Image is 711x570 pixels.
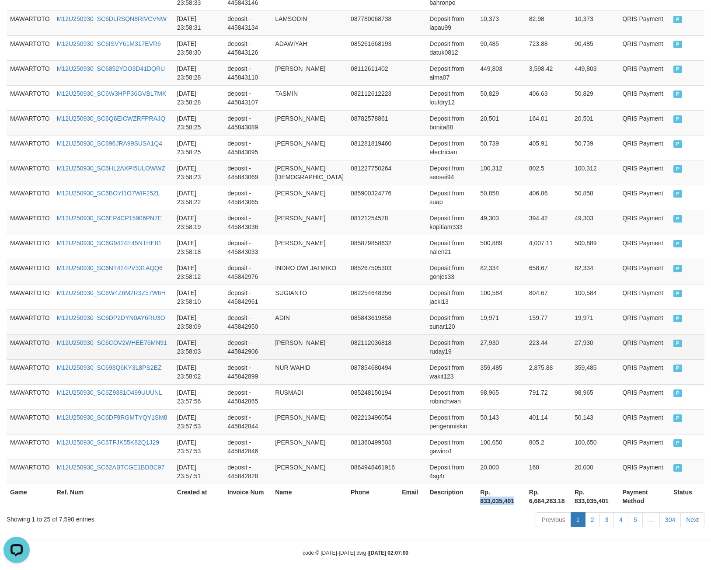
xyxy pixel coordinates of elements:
span: PAID [673,365,682,372]
td: 359,485 [477,359,526,384]
a: 3 [599,512,614,527]
td: 50,739 [477,135,526,160]
td: 658.67 [526,260,571,285]
td: 087854680494 [347,359,398,384]
td: 081281819460 [347,135,398,160]
td: [PERSON_NAME] [272,110,347,135]
a: M12U250930_SC6EP4CP15906PN7E [57,215,162,222]
td: 394.42 [526,210,571,235]
td: 100,584 [571,285,619,309]
td: 100,650 [571,434,619,459]
td: QRIS Payment [619,459,670,484]
td: MAWARTOTO [7,260,53,285]
td: MAWARTOTO [7,160,53,185]
td: 401.14 [526,409,571,434]
button: Open LiveChat chat widget [3,3,30,30]
td: [DATE] 23:57:56 [174,384,224,409]
td: MAWARTOTO [7,10,53,35]
td: 100,650 [477,434,526,459]
td: 20,501 [477,110,526,135]
td: INDRO DWI JATMIKO [272,260,347,285]
td: 081360499503 [347,434,398,459]
td: 10,373 [477,10,526,35]
td: [DATE] 23:58:12 [174,260,224,285]
td: Deposit from datuk0812 [426,35,477,60]
td: deposit - 445843033 [224,235,272,260]
div: Showing 1 to 25 of 7,590 entries [7,511,290,524]
td: 0864948461916 [347,459,398,484]
td: MAWARTOTO [7,359,53,384]
td: QRIS Payment [619,235,670,260]
td: [PERSON_NAME] [272,210,347,235]
td: MAWARTOTO [7,285,53,309]
td: QRIS Payment [619,110,670,135]
td: MAWARTOTO [7,459,53,484]
td: deposit - 445842899 [224,359,272,384]
a: M12U250930_SC6DP2DYN0AY6RU3O [57,314,165,321]
th: Rp. 833,035,401 [477,484,526,509]
a: M12U250930_SC6DF9RGMTYQY1SM8 [57,414,167,421]
td: deposit - 445843089 [224,110,272,135]
td: 27,930 [477,334,526,359]
td: 50,143 [477,409,526,434]
td: MAWARTOTO [7,334,53,359]
td: 804.67 [526,285,571,309]
td: [DATE] 23:58:09 [174,309,224,334]
td: 085248150194 [347,384,398,409]
td: [PERSON_NAME] [272,60,347,85]
span: PAID [673,215,682,222]
td: 159.77 [526,309,571,334]
td: [DATE] 23:58:25 [174,110,224,135]
a: M12U250930_SC6ISVY61M317EVR6 [57,40,161,47]
td: 405.91 [526,135,571,160]
td: QRIS Payment [619,185,670,210]
td: [DATE] 23:58:02 [174,359,224,384]
td: [DATE] 23:57:53 [174,434,224,459]
th: Rp. 6,664,283.18 [526,484,571,509]
td: 49,303 [571,210,619,235]
th: Game [7,484,53,509]
span: PAID [673,340,682,347]
td: [DATE] 23:57:53 [174,409,224,434]
td: MAWARTOTO [7,135,53,160]
td: 085843619858 [347,309,398,334]
td: 723.88 [526,35,571,60]
span: PAID [673,165,682,173]
td: 08112611402 [347,60,398,85]
td: 82,334 [477,260,526,285]
td: QRIS Payment [619,309,670,334]
td: Deposit from kopitiam333 [426,210,477,235]
td: deposit - 445842865 [224,384,272,409]
td: 100,584 [477,285,526,309]
td: [DATE] 23:58:28 [174,85,224,110]
td: QRIS Payment [619,334,670,359]
td: [PERSON_NAME][DEMOGRAPHIC_DATA] [272,160,347,185]
td: 449,803 [477,60,526,85]
td: MAWARTOTO [7,60,53,85]
td: QRIS Payment [619,359,670,384]
a: M12U250930_SC6DLRSQN8RIVCVNW [57,15,167,22]
td: Deposit from pengenmiskin [426,409,477,434]
strong: [DATE] 02:07:00 [369,550,408,556]
td: [PERSON_NAME] [272,434,347,459]
td: 50,143 [571,409,619,434]
span: PAID [673,140,682,148]
td: 085879858632 [347,235,398,260]
td: QRIS Payment [619,60,670,85]
td: RUSMADI [272,384,347,409]
td: 82,334 [571,260,619,285]
td: Deposit from gawino1 [426,434,477,459]
td: 20,501 [571,110,619,135]
a: M12U250930_SC696JRA99SUSA1Q4 [57,140,162,147]
th: Rp. 833,035,401 [571,484,619,509]
span: PAID [673,464,682,472]
td: deposit - 445843069 [224,160,272,185]
a: 304 [659,512,681,527]
span: PAID [673,439,682,447]
td: deposit - 445842950 [224,309,272,334]
th: Phone [347,484,398,509]
td: [DATE] 23:57:51 [174,459,224,484]
td: MAWARTOTO [7,185,53,210]
td: LAMSODIN [272,10,347,35]
td: SUGIANTO [272,285,347,309]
